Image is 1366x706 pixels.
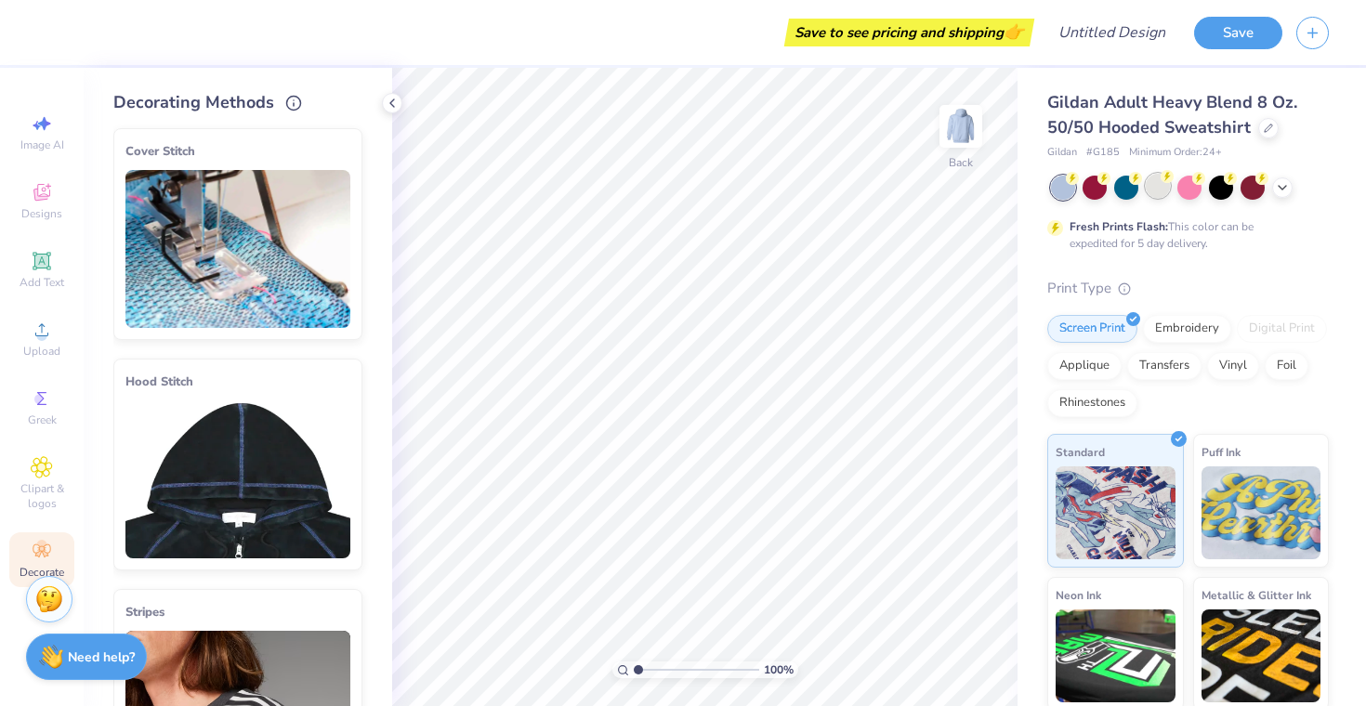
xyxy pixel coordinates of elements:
[1056,609,1176,702] img: Neon Ink
[1202,585,1311,605] span: Metallic & Glitter Ink
[1056,442,1105,462] span: Standard
[28,412,57,427] span: Greek
[23,344,60,359] span: Upload
[1047,315,1137,343] div: Screen Print
[1194,17,1282,49] button: Save
[1047,145,1077,161] span: Gildan
[942,108,979,145] img: Back
[1047,389,1137,417] div: Rhinestones
[1056,466,1176,559] img: Standard
[1202,609,1321,702] img: Metallic & Glitter Ink
[20,565,64,580] span: Decorate
[20,275,64,290] span: Add Text
[20,137,64,152] span: Image AI
[125,170,350,328] img: Cover Stitch
[21,206,62,221] span: Designs
[764,661,794,678] span: 100 %
[1070,219,1168,234] strong: Fresh Prints Flash:
[125,400,350,558] img: Hood Stitch
[113,90,362,115] div: Decorating Methods
[1143,315,1231,343] div: Embroidery
[1207,352,1259,380] div: Vinyl
[1056,585,1101,605] span: Neon Ink
[1047,352,1122,380] div: Applique
[789,19,1030,46] div: Save to see pricing and shipping
[68,648,135,666] strong: Need help?
[1127,352,1202,380] div: Transfers
[1265,352,1308,380] div: Foil
[125,140,350,163] div: Cover Stitch
[1129,145,1222,161] span: Minimum Order: 24 +
[1202,466,1321,559] img: Puff Ink
[1047,278,1329,299] div: Print Type
[1086,145,1120,161] span: # G185
[1070,218,1298,252] div: This color can be expedited for 5 day delivery.
[1044,14,1180,51] input: Untitled Design
[125,371,350,393] div: Hood Stitch
[1047,91,1297,138] span: Gildan Adult Heavy Blend 8 Oz. 50/50 Hooded Sweatshirt
[1237,315,1327,343] div: Digital Print
[949,154,973,171] div: Back
[9,481,74,511] span: Clipart & logos
[125,601,350,623] div: Stripes
[1004,20,1024,43] span: 👉
[1202,442,1241,462] span: Puff Ink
